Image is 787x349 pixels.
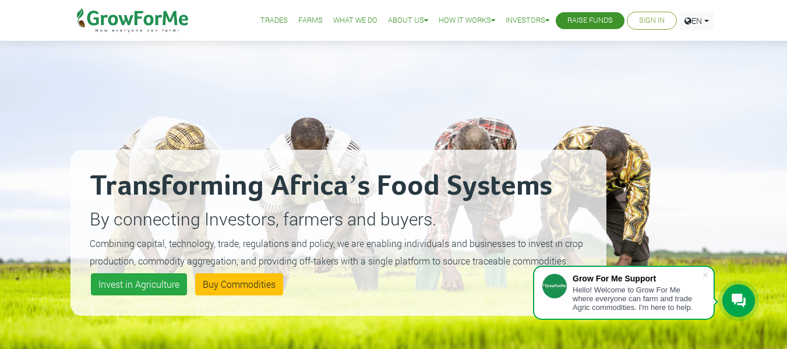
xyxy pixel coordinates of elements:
a: Invest in Agriculture [91,273,187,295]
a: Raise Funds [567,15,613,27]
a: Buy Commodities [195,273,283,295]
a: Investors [506,15,549,27]
a: Trades [260,15,288,27]
a: What We Do [333,15,377,27]
a: How it Works [439,15,495,27]
a: About Us [388,15,428,27]
div: Grow For Me Support [573,274,702,283]
p: By connecting Investors, farmers and buyers. [90,206,587,232]
a: Sign In [639,15,665,27]
h2: Transforming Africa’s Food Systems [90,169,587,204]
small: Combining capital, technology, trade, regulations and policy, we are enabling individuals and bus... [90,237,583,267]
a: Farms [298,15,323,27]
div: Hello! Welcome to Grow For Me where everyone can farm and trade Agric commodities. I'm here to help. [573,285,702,312]
a: EN [679,12,714,30]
